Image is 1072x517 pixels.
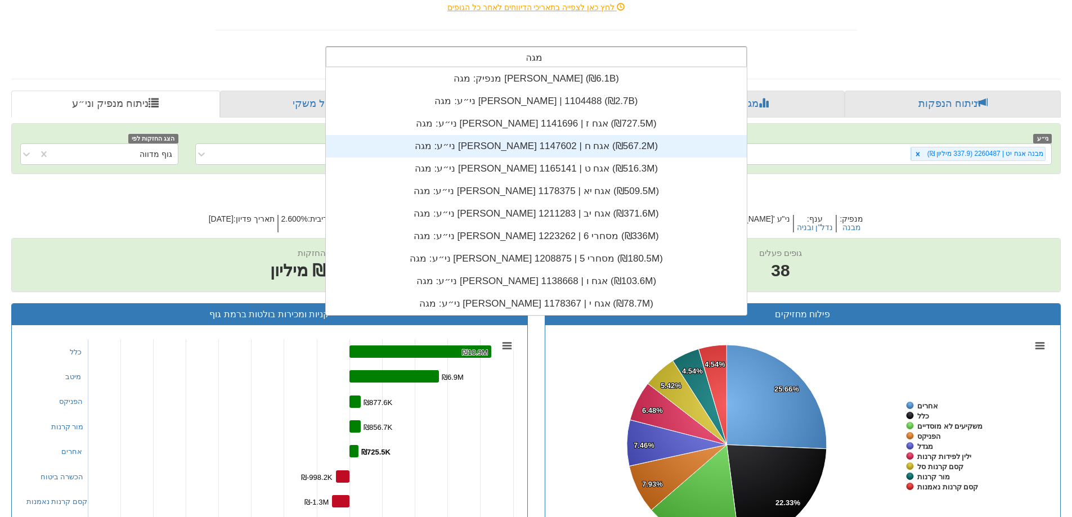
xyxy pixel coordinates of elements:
[326,270,747,293] div: ני״ע: ‏מגה [PERSON_NAME] אגח ו | 1138668 ‎(₪103.6M)‎
[65,372,81,381] font: מיטב
[326,113,747,135] div: ני״ע: ‏מגה [PERSON_NAME] אגח ז | 1141696 ‎(₪727.5M)‎
[364,398,393,407] tspan: ₪877.6K
[236,214,275,223] font: תאריך פדיון
[326,158,747,180] div: ני״ע: ‏מגה [PERSON_NAME] אגח ט | 1165141 ‎(₪516.3M)‎
[775,498,801,507] tspan: 22.33%
[209,309,329,319] font: קניות ומכירות בולטות ברמת גוף
[308,214,310,223] font: :
[326,293,747,315] div: ני״ע: ‏מגה [PERSON_NAME] אגח י | 1178367 ‎(₪78.7M)‎
[917,462,963,471] tspan: קסם קרנות סל
[326,135,747,158] div: ני״ע: ‏מגה [PERSON_NAME] אגח ח | 1147602 ‎(₪567.2M)‎
[807,214,809,223] font: :
[310,214,328,223] font: ריבית
[293,98,348,109] font: פרופיל משקי
[682,367,703,375] tspan: 4.54%
[771,261,790,280] font: 38
[326,68,747,315] div: רֶשֶׁת
[326,225,747,248] div: ני״ע: ‏מגה [PERSON_NAME] מסחרי 6 | 1223262 ‎(₪336M)‎
[11,91,220,118] a: ניתוח מנפיק וני״ע
[705,360,725,368] tspan: 4.54%
[918,98,977,109] font: ניתוח הנפקות
[326,90,747,113] div: ני״ע: ‏מגה [PERSON_NAME] | 1104488 ‎(₪2.7B)‎
[51,422,84,431] font: מור קרנות
[708,214,790,223] font: [PERSON_NAME]' ני"ע
[917,402,938,410] tspan: אחרים
[462,348,488,357] tspan: ₪10.9M
[642,480,663,488] tspan: 7.93%
[774,385,800,393] tspan: 25.66%
[361,448,391,456] tspan: ₪725.5K
[61,447,82,456] font: אחרים
[759,248,802,258] font: גופים פעלים
[59,397,83,406] font: הפניקס
[1037,135,1048,142] font: ני״ע
[301,473,333,482] tspan: ₪-998.2K
[842,214,863,223] font: מנפיק
[140,150,172,159] font: גוף מדווה
[298,248,340,258] font: שווי החזקות
[281,214,308,223] font: 2.600%
[26,497,87,506] font: קסם קרנות נאמנות
[840,214,842,223] font: :
[661,381,681,390] tspan: 5.42%
[809,214,823,223] font: ענף
[917,452,971,461] tspan: ילין לפידות קרנות
[917,473,950,481] tspan: מור קרנות
[797,223,833,232] button: נדל"ן ובניה
[917,432,941,440] tspan: הפניקס
[447,3,615,12] font: לחץ כאן לצפייה בתאריכי הדיווחים לאחר כל הגופים
[234,214,236,223] font: :
[326,68,747,90] div: מנפיק: ‏מגה [PERSON_NAME] ‎(₪6.1B)‎
[842,223,861,232] button: מבנה
[642,406,663,415] tspan: 6.48%
[442,373,464,381] tspan: ₪6.9M
[304,498,329,506] tspan: ₪-1.3M
[326,248,747,270] div: ני״ע: ‏מגה [PERSON_NAME] מסחרי 5 | 1208875 ‎(₪180.5M)‎
[364,423,393,431] tspan: ₪856.7K
[209,214,234,223] font: [DATE]
[270,261,368,280] font: ₪337.9 מיליון
[927,150,1043,158] font: מבנה אגח יט | 2260487 (337.9 מיליון ₪)
[845,91,1061,118] a: ניתוח הנפקות
[326,203,747,225] div: ני״ע: ‏מגה [PERSON_NAME] אגח יב | 1211283 ‎(₪371.6M)‎
[72,98,149,109] font: ניתוח מנפיק וני״ע
[917,412,929,420] tspan: כלל
[326,180,747,203] div: ני״ע: ‏מגה [PERSON_NAME] אגח יא | 1178375 ‎(₪509.5M)‎
[70,348,82,356] font: כלל
[41,473,84,481] font: הכשרה ביטוח
[917,422,983,430] tspan: משקיעים לא מוסדיים
[775,309,830,319] font: פילוח מחזיקים
[220,91,431,118] a: פרופיל משקי
[917,483,978,491] tspan: קסם קרנות נאמנות
[634,441,654,449] tspan: 7.46%
[132,135,174,142] font: הצג החזקות לפי
[917,442,933,451] tspan: מגדל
